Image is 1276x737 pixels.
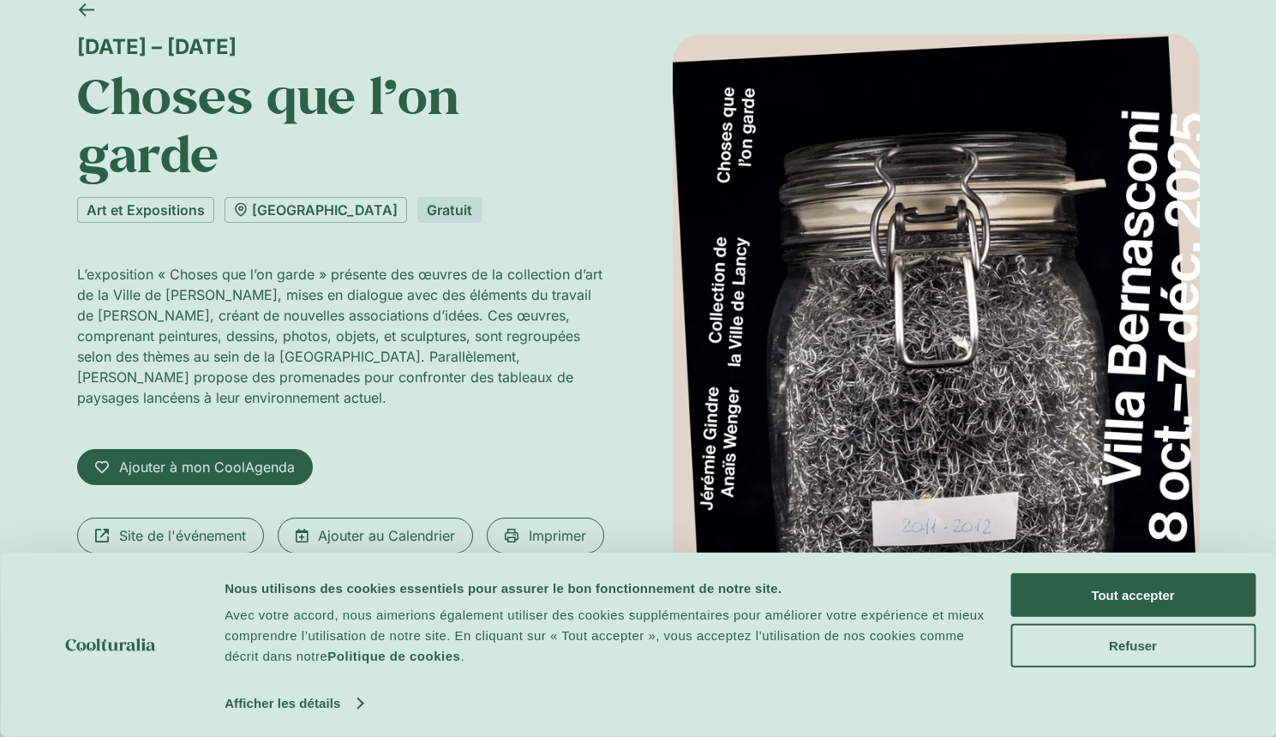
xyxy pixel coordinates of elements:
a: Art et Expositions [77,197,214,223]
a: Imprimer [487,518,604,554]
p: L’exposition « Choses que l’on garde » présente des œuvres de la collection d’art de la Ville de ... [77,264,604,408]
span: Ajouter à mon CoolAgenda [119,457,295,477]
a: Site de l'événement [77,518,264,554]
a: Afficher les détails [225,691,362,716]
button: Refuser [1010,623,1255,667]
a: [GEOGRAPHIC_DATA] [225,197,407,223]
a: Ajouter à mon CoolAgenda [77,449,313,485]
button: Tout accepter [1010,573,1255,617]
a: Ajouter au Calendrier [278,518,473,554]
span: . [460,649,464,663]
img: logo [66,638,156,651]
span: Imprimer [529,525,586,546]
span: Avec votre accord, nous aimerions également utiliser des cookies supplémentaires pour améliorer v... [225,608,984,663]
div: Gratuit [417,197,482,223]
span: Site de l'événement [119,525,246,546]
div: Nous utilisons des cookies essentiels pour assurer le bon fonctionnement de notre site. [225,578,991,598]
div: [DATE] – [DATE] [77,34,604,59]
span: Ajouter au Calendrier [318,525,455,546]
h1: Choses que l’on garde [77,66,604,183]
a: Politique de cookies [327,649,460,663]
